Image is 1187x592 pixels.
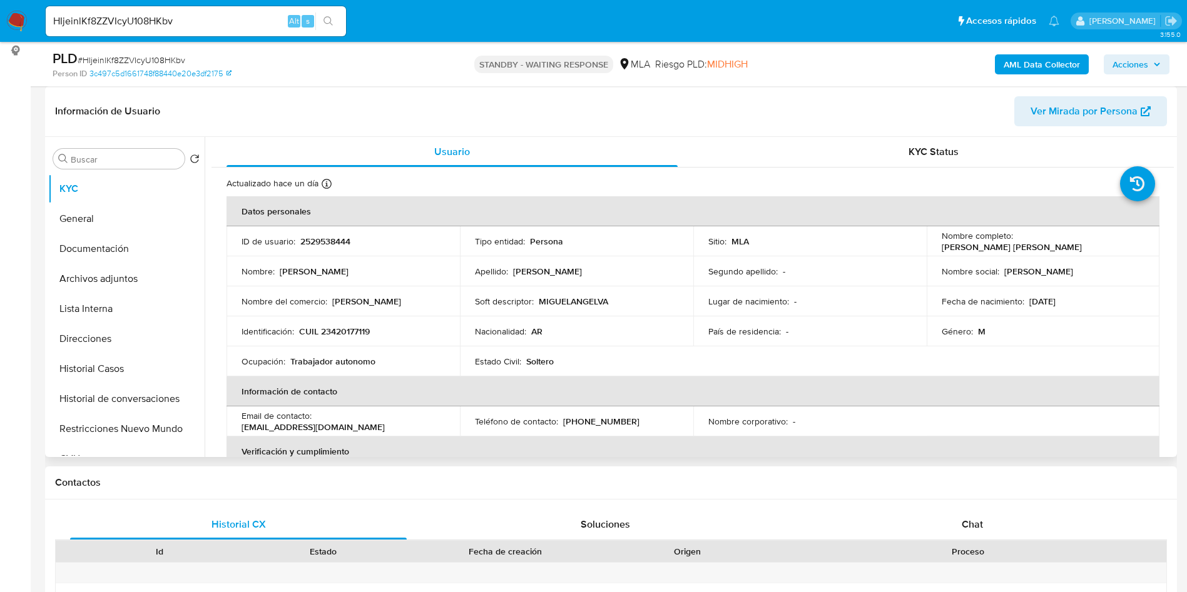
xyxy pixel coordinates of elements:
[211,517,266,531] span: Historial CX
[86,545,233,558] div: Id
[48,384,205,414] button: Historial de conversaciones
[655,58,748,71] span: Riesgo PLD:
[242,410,312,421] p: Email de contacto :
[475,236,525,247] p: Tipo entidad :
[530,236,563,247] p: Persona
[962,517,983,531] span: Chat
[474,56,613,73] p: STANDBY - WAITING RESPONSE
[1164,14,1178,28] a: Salir
[289,15,299,27] span: Alt
[995,54,1089,74] button: AML Data Collector
[1014,96,1167,126] button: Ver Mirada por Persona
[250,545,397,558] div: Estado
[71,154,180,165] input: Buscar
[48,294,205,324] button: Lista Interna
[909,144,959,159] span: KYC Status
[48,204,205,234] button: General
[942,296,1024,307] p: Fecha de nacimiento :
[708,236,726,247] p: Sitio :
[539,296,608,307] p: MIGUELANGELVA
[299,326,370,337] p: CUIL 23420177119
[526,356,554,367] p: Soltero
[708,266,778,277] p: Segundo apellido :
[1049,16,1059,26] a: Notificaciones
[48,264,205,294] button: Archivos adjuntos
[966,14,1036,28] span: Accesos rápidos
[475,296,534,307] p: Soft descriptor :
[89,68,232,79] a: 3c497c5d1661748f88440e20e3df2175
[978,326,986,337] p: M
[1004,54,1080,74] b: AML Data Collector
[563,416,639,427] p: [PHONE_NUMBER]
[48,324,205,354] button: Direcciones
[513,266,582,277] p: [PERSON_NAME]
[78,54,185,66] span: # HIjeinlKf8ZZVIcyU108HKbv
[708,416,788,427] p: Nombre corporativo :
[280,266,349,277] p: [PERSON_NAME]
[227,376,1159,406] th: Información de contacto
[475,416,558,427] p: Teléfono de contacto :
[1029,296,1056,307] p: [DATE]
[731,236,749,247] p: MLA
[434,144,470,159] span: Usuario
[242,421,385,433] p: [EMAIL_ADDRESS][DOMAIN_NAME]
[531,326,543,337] p: AR
[414,545,597,558] div: Fecha de creación
[1104,54,1169,74] button: Acciones
[53,68,87,79] b: Person ID
[227,196,1159,226] th: Datos personales
[48,414,205,444] button: Restricciones Nuevo Mundo
[1004,266,1073,277] p: [PERSON_NAME]
[190,154,200,168] button: Volver al orden por defecto
[53,48,78,68] b: PLD
[942,230,1013,241] p: Nombre completo :
[1089,15,1160,27] p: valeria.duch@mercadolibre.com
[475,356,521,367] p: Estado Civil :
[48,444,205,474] button: CVU
[786,326,788,337] p: -
[332,296,401,307] p: [PERSON_NAME]
[1160,29,1181,39] span: 3.155.0
[48,354,205,384] button: Historial Casos
[707,57,748,71] span: MIDHIGH
[242,236,295,247] p: ID de usuario :
[227,178,318,189] p: Actualizado hace un día
[48,174,205,204] button: KYC
[242,266,275,277] p: Nombre :
[942,241,1082,253] p: [PERSON_NAME] [PERSON_NAME]
[242,356,285,367] p: Ocupación :
[708,326,781,337] p: País de residencia :
[793,416,795,427] p: -
[475,326,526,337] p: Nacionalidad :
[242,326,294,337] p: Identificación :
[58,154,68,164] button: Buscar
[1113,54,1148,74] span: Acciones
[290,356,375,367] p: Trabajador autonomo
[942,326,973,337] p: Género :
[300,236,350,247] p: 2529538444
[46,13,346,29] input: Buscar usuario o caso...
[475,266,508,277] p: Apellido :
[794,296,797,307] p: -
[315,13,341,30] button: search-icon
[227,436,1159,466] th: Verificación y cumplimiento
[242,296,327,307] p: Nombre del comercio :
[783,266,785,277] p: -
[942,266,999,277] p: Nombre social :
[306,15,310,27] span: s
[778,545,1158,558] div: Proceso
[614,545,761,558] div: Origen
[708,296,789,307] p: Lugar de nacimiento :
[48,234,205,264] button: Documentación
[618,58,650,71] div: MLA
[55,476,1167,489] h1: Contactos
[1031,96,1138,126] span: Ver Mirada por Persona
[55,105,160,118] h1: Información de Usuario
[581,517,630,531] span: Soluciones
